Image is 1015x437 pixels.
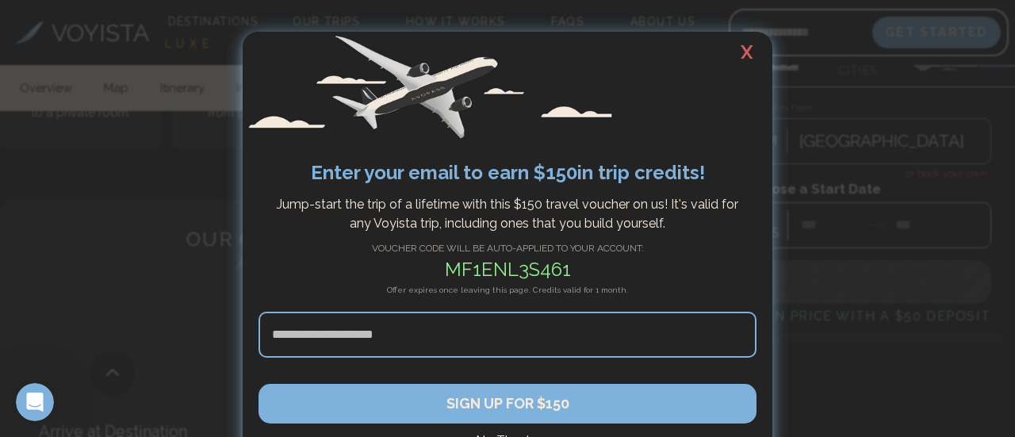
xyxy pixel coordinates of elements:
iframe: Intercom live chat [16,383,54,421]
p: Jump-start the trip of a lifetime with this $ 150 travel voucher on us! It's valid for any Voyist... [266,195,749,233]
img: Avopass plane flying [243,32,614,143]
h2: Enter your email to earn $ 150 in trip credits ! [259,159,756,187]
h4: VOUCHER CODE WILL BE AUTO-APPLIED TO YOUR ACCOUNT: [259,241,756,255]
h2: mf1enl3s461 [259,255,756,284]
button: SIGN UP FOR $150 [259,384,756,424]
h2: X [722,32,772,73]
h4: Offer expires once leaving this page. Credits valid for 1 month. [259,284,756,312]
